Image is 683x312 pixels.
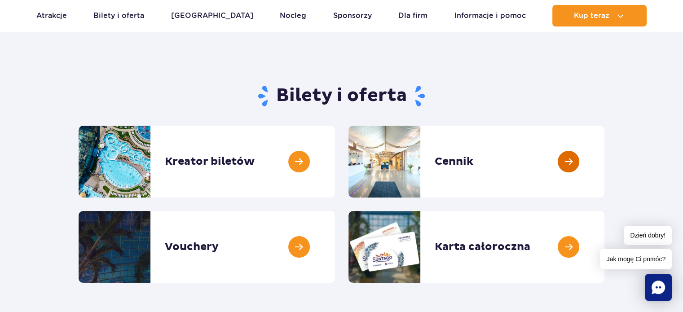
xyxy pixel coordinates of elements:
span: Dzień dobry! [624,226,672,245]
div: Chat [645,274,672,301]
a: [GEOGRAPHIC_DATA] [171,5,253,26]
a: Informacje i pomoc [454,5,526,26]
a: Bilety i oferta [93,5,144,26]
h1: Bilety i oferta [79,84,604,108]
span: Jak mogę Ci pomóc? [600,249,672,269]
a: Dla firm [398,5,427,26]
a: Nocleg [280,5,306,26]
span: Kup teraz [574,12,609,20]
a: Sponsorzy [333,5,372,26]
button: Kup teraz [552,5,647,26]
a: Atrakcje [36,5,67,26]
